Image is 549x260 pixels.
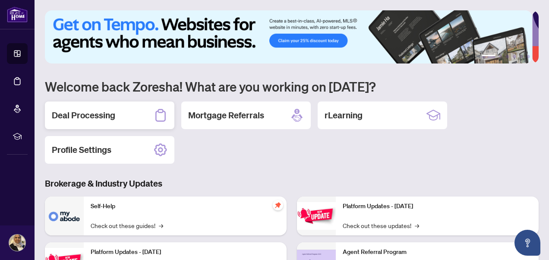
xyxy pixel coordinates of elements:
[91,221,163,230] a: Check out these guides!→
[343,247,532,257] p: Agent Referral Program
[520,55,523,58] button: 5
[343,221,419,230] a: Check out these updates!→
[45,197,84,235] img: Self-Help
[45,78,539,95] h1: Welcome back Zoresha! What are you working on [DATE]?
[325,109,363,121] h2: rLearning
[415,221,419,230] span: →
[7,6,28,22] img: logo
[513,55,516,58] button: 4
[499,55,502,58] button: 2
[91,202,280,211] p: Self-Help
[343,202,532,211] p: Platform Updates - [DATE]
[9,235,25,251] img: Profile Icon
[527,55,530,58] button: 6
[52,109,115,121] h2: Deal Processing
[52,144,111,156] h2: Profile Settings
[514,230,540,256] button: Open asap
[91,247,280,257] p: Platform Updates - [DATE]
[506,55,509,58] button: 3
[188,109,264,121] h2: Mortgage Referrals
[45,10,532,63] img: Slide 0
[45,178,539,190] h3: Brokerage & Industry Updates
[159,221,163,230] span: →
[273,200,283,210] span: pushpin
[482,55,495,58] button: 1
[297,202,336,229] img: Platform Updates - June 23, 2025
